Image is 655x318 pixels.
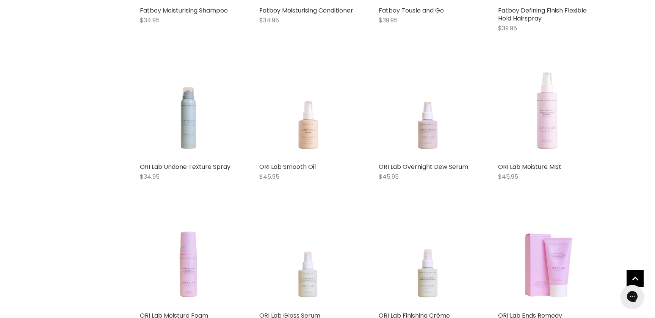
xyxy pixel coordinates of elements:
a: ORI Lab Moisture Mist [498,162,561,171]
a: Fatboy Moisturising Conditioner [259,6,353,15]
span: $34.95 [140,172,160,181]
img: ORI Lab Smooth Oil [269,62,346,159]
span: $45.95 [498,172,518,181]
img: ORI Lab Overnight Dew Serum [389,62,466,159]
a: ORI Lab Overnight Dew Serum [379,162,468,171]
a: ORI Lab Gloss Serum [259,211,356,308]
a: Fatboy Defining Finish Flexible Hold Hairspray [498,6,587,23]
img: ORI Lab Finishing Crème [389,211,466,308]
a: ORI Lab Finishing Crème [379,211,475,308]
img: ORI Lab Moisture Foam [150,211,227,308]
a: ORI Lab Moisture Foam [140,211,237,308]
a: ORI Lab Smooth Oil [259,62,356,159]
span: $39.95 [498,24,517,33]
a: Fatboy Tousle and Go [379,6,444,15]
a: ORI Lab Undone Texture Spray [140,62,237,159]
a: ORI Lab Undone Texture Spray [140,162,230,171]
iframe: Gorgias live chat messenger [617,282,647,310]
img: ORI Lab Moisture Mist [508,62,585,159]
a: ORI Lab Ends Remedy [498,211,595,308]
span: $34.95 [259,16,279,25]
a: ORI Lab Moisture Mist [498,62,595,159]
img: ORI Lab Undone Texture Spray [150,62,227,159]
span: $39.95 [379,16,398,25]
a: ORI Lab Smooth Oil [259,162,316,171]
span: $45.95 [379,172,399,181]
span: $34.95 [140,16,160,25]
img: ORI Lab Ends Remedy [508,211,585,308]
span: $45.95 [259,172,279,181]
img: ORI Lab Gloss Serum [269,211,346,308]
a: ORI Lab Overnight Dew Serum [379,62,475,159]
a: Fatboy Moisturising Shampoo [140,6,228,15]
